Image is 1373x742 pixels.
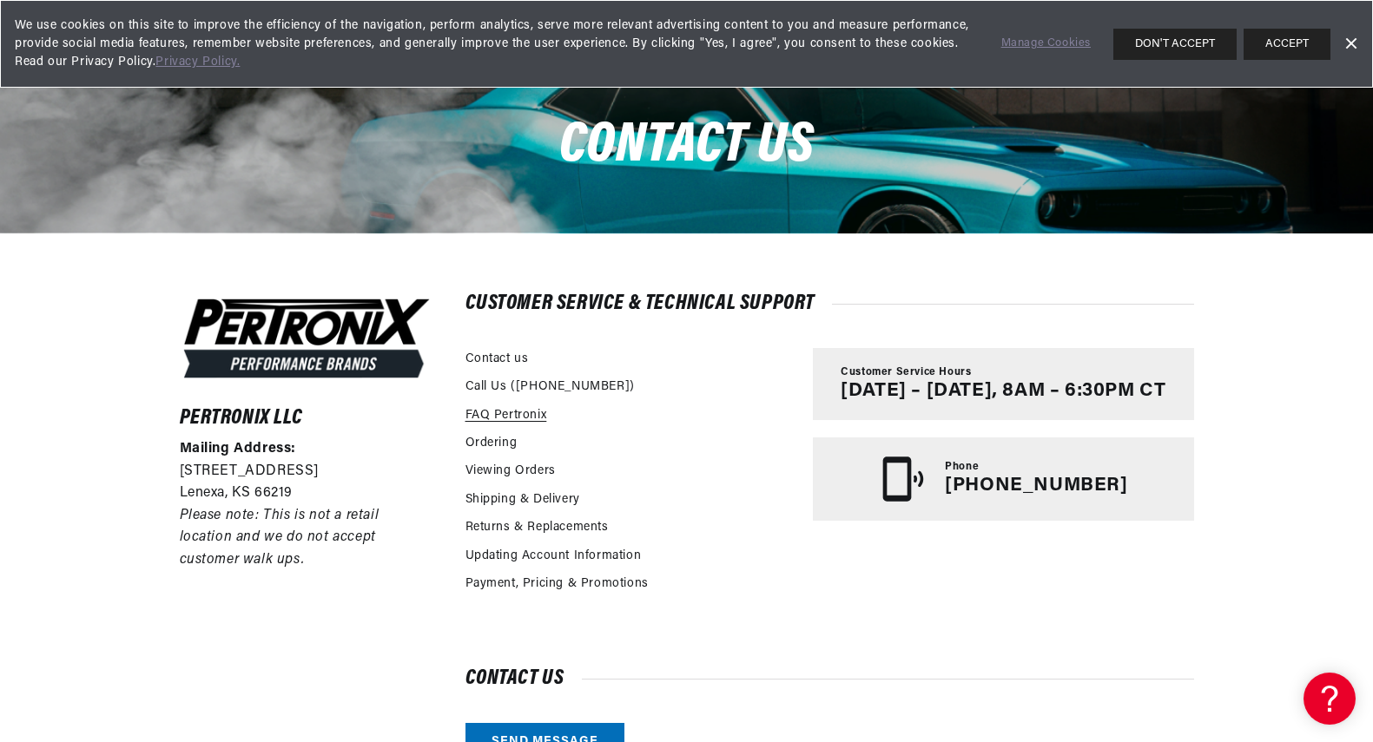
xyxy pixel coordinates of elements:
p: [STREET_ADDRESS] [180,461,433,483]
a: Updating Account Information [465,547,642,566]
em: Please note: This is not a retail location and we do not accept customer walk ups. [180,509,380,567]
a: Manage Cookies [1001,35,1091,53]
h2: Contact us [465,670,1194,687]
a: FAQ Pertronix [465,406,547,425]
strong: Mailing Address: [180,442,297,456]
a: Contact us [465,350,529,369]
p: [DATE] – [DATE], 8AM – 6:30PM CT [841,380,1165,403]
span: We use cookies on this site to improve the efficiency of the navigation, perform analytics, serve... [15,16,977,71]
button: ACCEPT [1244,29,1330,60]
h6: Pertronix LLC [180,410,433,427]
a: Viewing Orders [465,462,556,481]
span: Contact us [559,118,815,174]
span: Customer Service Hours [841,365,971,380]
a: Returns & Replacements [465,518,609,537]
a: Payment, Pricing & Promotions [465,575,649,594]
p: [PHONE_NUMBER] [945,475,1127,497]
span: Phone [945,460,979,475]
h2: Customer Service & Technical Support [465,295,1194,312]
a: Call Us ([PHONE_NUMBER]) [465,378,635,397]
a: Shipping & Delivery [465,490,580,509]
a: Phone [PHONE_NUMBER] [813,437,1193,521]
button: DON'T ACCEPT [1113,29,1237,60]
a: Privacy Policy. [155,56,240,69]
a: Dismiss Banner [1337,31,1363,57]
p: Lenexa, KS 66219 [180,483,433,505]
a: Ordering [465,434,518,453]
